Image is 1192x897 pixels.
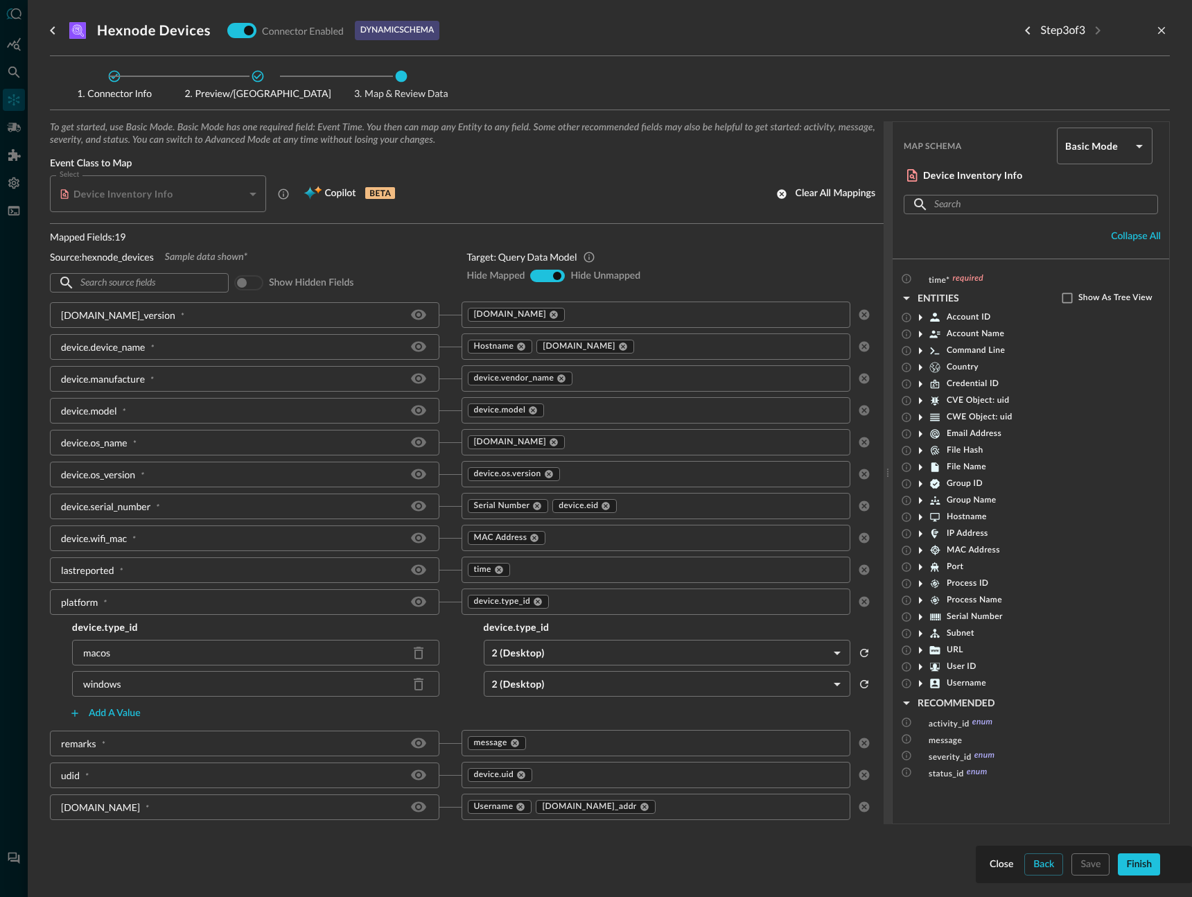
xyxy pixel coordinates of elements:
span: enum [974,750,995,761]
div: udid [61,768,80,783]
span: CWE Object: uid [947,412,1013,423]
button: Hide/Show source field [407,559,430,581]
span: Subnet [947,628,974,639]
p: Target: Query Data Model [467,250,577,264]
svg: Device Inventory Info events report device inventory data that is either logged or proactively co... [277,188,290,200]
div: device.wifi_mac [61,531,127,546]
span: required [953,273,984,284]
span: Show As Tree View [1078,293,1152,304]
span: Connector Info [55,89,173,98]
div: [DOMAIN_NAME] [468,435,566,449]
button: Hide/Show source field [407,304,430,326]
p: dynamic schema [360,24,434,37]
div: device.uid [468,768,533,782]
div: device.device_name [61,340,145,354]
span: Username [947,678,986,689]
span: Account Name [947,329,1004,340]
div: hide-unmapped [530,270,565,282]
h5: Basic Mode [1065,139,1130,153]
span: Group Name [947,495,997,506]
svg: Query’s Data Model (QDM) is based on the Open Cybersecurity Schema Framework (OCSF). QDM aims to ... [583,251,595,263]
div: time [468,563,510,577]
div: device.eid [552,499,617,513]
button: Hide/Show source field [407,796,430,818]
span: Email Address [947,428,1001,439]
span: Port [947,561,963,573]
button: clear selected values [856,767,873,783]
button: Hide/Show source field [407,495,430,517]
span: [DOMAIN_NAME] [474,437,547,448]
div: device.os.version [468,467,560,481]
button: Back [1024,853,1063,876]
button: RECOMMENDED [898,692,1003,714]
button: Add a value [61,702,149,724]
span: message [474,738,507,749]
div: device.vendor_name [468,372,573,385]
input: Search [934,192,1126,218]
div: MAC Address [468,531,546,545]
h5: 2 (Desktop) [492,646,829,660]
span: MAC Address [474,532,527,543]
div: lastreported [61,563,114,577]
span: Map Schema [904,141,1051,151]
button: Hide/Show source field [407,367,430,390]
span: Map & Review Data [342,89,460,98]
span: Group ID [947,478,983,489]
button: CopilotBETA [295,183,403,205]
button: Delete source field [407,642,430,664]
span: Hide Mapped [467,270,525,282]
span: time [474,564,491,575]
div: [DOMAIN_NAME]_addr [536,800,655,814]
span: Sample data shown* [165,251,247,263]
button: clear selected values [856,306,873,323]
div: [DOMAIN_NAME] [61,800,140,815]
span: User ID [947,661,976,672]
span: URL [947,645,963,656]
button: clear selected values [856,338,873,355]
button: clear selected values [856,530,873,546]
span: IP Address [947,528,988,539]
div: device.os_name [61,435,128,450]
button: clear selected values [856,402,873,419]
div: macos [83,645,110,660]
button: Delete source field [407,673,430,695]
button: ENTITIES [898,287,967,309]
h5: device.type_id [462,620,873,634]
h5: Device Inventory Info [73,187,173,201]
h3: Hexnode Devices [97,22,211,39]
span: enum [972,717,993,728]
span: CVE Object: uid [947,395,1009,406]
div: windows [83,677,121,691]
span: Hostname [947,512,987,523]
span: [DOMAIN_NAME]_addr [542,801,636,812]
p: BETA [365,187,395,199]
div: device.model [61,403,117,418]
div: platform [61,595,98,609]
span: MAC Address [947,545,1000,556]
button: Hide/Show source field [407,764,430,786]
button: Clear all mappings [768,183,884,205]
span: To get started, use Basic Mode. Basic Mode has one required field: Event Time. You then can map a... [50,121,884,146]
span: File Name [947,462,986,473]
button: Hide/Show source field [407,591,430,613]
span: Preview/[GEOGRAPHIC_DATA] [184,89,331,98]
span: Event Class to Map [50,157,884,170]
span: Command Line [947,345,1005,356]
span: device.uid [474,769,514,781]
div: [DOMAIN_NAME] [536,340,634,354]
span: device.os.version [474,469,541,480]
button: Hide/Show source field [407,399,430,421]
span: Hostname [474,341,514,352]
p: Mapped Fields: 19 [50,229,445,244]
p: Source: hexnode_devices [50,250,154,264]
button: Hide/Show source field [407,336,430,358]
span: [DOMAIN_NAME] [543,341,615,352]
label: Select [60,169,79,180]
button: Finish [1118,853,1160,876]
span: severity_id [929,754,972,762]
span: Credential ID [947,378,999,390]
div: Hostname [468,340,533,354]
button: clear selected values [856,370,873,387]
span: Show hidden fields [269,277,353,289]
button: Hide/Show source field [407,431,430,453]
